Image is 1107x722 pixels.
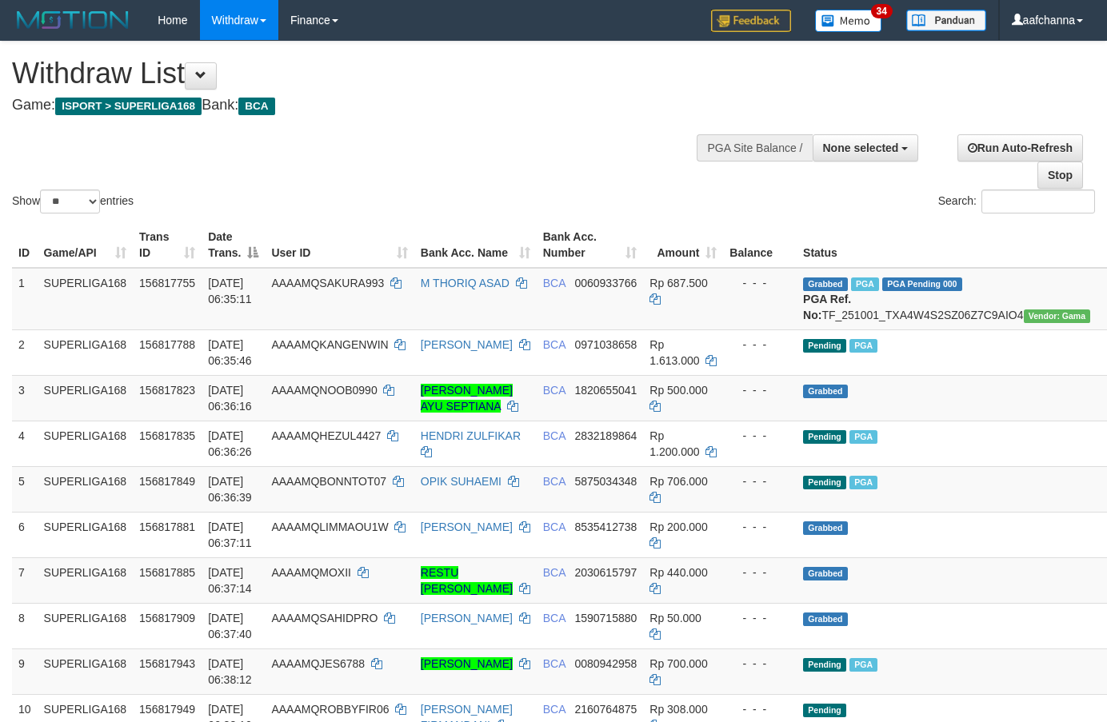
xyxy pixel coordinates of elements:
span: [DATE] 06:36:26 [208,429,252,458]
td: 8 [12,603,38,648]
span: Copy 2160764875 to clipboard [574,703,637,716]
span: AAAAMQJES6788 [271,657,365,670]
a: Stop [1037,162,1083,189]
td: 9 [12,648,38,694]
a: HENDRI ZULFIKAR [421,429,521,442]
label: Search: [938,189,1095,213]
span: [DATE] 06:36:16 [208,384,252,413]
span: BCA [543,277,565,289]
label: Show entries [12,189,134,213]
th: Game/API: activate to sort column ascending [38,222,134,268]
td: SUPERLIGA168 [38,648,134,694]
span: Copy 0971038658 to clipboard [574,338,637,351]
span: AAAAMQLIMMAOU1W [271,521,388,533]
span: AAAAMQKANGENWIN [271,338,388,351]
span: 156817943 [139,657,195,670]
span: BCA [543,612,565,624]
img: Feedback.jpg [711,10,791,32]
span: Copy 0080942958 to clipboard [574,657,637,670]
span: 156817949 [139,703,195,716]
img: MOTION_logo.png [12,8,134,32]
span: Copy 5875034348 to clipboard [574,475,637,488]
span: Marked by aafnonsreyleab [849,476,877,489]
span: Marked by aafnonsreyleab [849,339,877,353]
span: PGA Pending [882,277,962,291]
span: Copy 0060933766 to clipboard [574,277,637,289]
div: - - - [729,610,790,626]
div: - - - [729,382,790,398]
span: BCA [543,521,565,533]
span: [DATE] 06:37:11 [208,521,252,549]
div: - - - [729,701,790,717]
span: Rp 200.000 [649,521,707,533]
td: SUPERLIGA168 [38,268,134,330]
a: [PERSON_NAME] [421,338,513,351]
td: 4 [12,421,38,466]
b: PGA Ref. No: [803,293,851,321]
span: BCA [543,384,565,397]
span: 156817849 [139,475,195,488]
span: 34 [871,4,893,18]
span: BCA [543,566,565,579]
span: Copy 8535412738 to clipboard [574,521,637,533]
span: AAAAMQSAHIDPRO [271,612,378,624]
span: Grabbed [803,277,848,291]
div: - - - [729,656,790,672]
span: Marked by aafnonsreyleab [849,430,877,444]
td: SUPERLIGA168 [38,329,134,375]
span: BCA [543,475,565,488]
span: Copy 2030615797 to clipboard [574,566,637,579]
td: 5 [12,466,38,512]
span: AAAAMQBONNTOT07 [271,475,386,488]
a: M THORIQ ASAD [421,277,510,289]
span: Copy 1590715880 to clipboard [574,612,637,624]
span: [DATE] 06:35:11 [208,277,252,305]
th: ID [12,222,38,268]
span: 156817823 [139,384,195,397]
div: - - - [729,473,790,489]
span: Grabbed [803,385,848,398]
span: Pending [803,430,846,444]
span: Rp 687.500 [649,277,707,289]
span: Pending [803,704,846,717]
th: Date Trans.: activate to sort column descending [202,222,265,268]
span: Rp 1.613.000 [649,338,699,367]
td: SUPERLIGA168 [38,512,134,557]
span: Copy 2832189864 to clipboard [574,429,637,442]
td: 2 [12,329,38,375]
th: Bank Acc. Name: activate to sort column ascending [414,222,537,268]
span: Copy 1820655041 to clipboard [574,384,637,397]
button: None selected [813,134,919,162]
span: Rp 500.000 [649,384,707,397]
td: 7 [12,557,38,603]
td: SUPERLIGA168 [38,557,134,603]
th: Balance [723,222,797,268]
span: 156817755 [139,277,195,289]
span: BCA [238,98,274,115]
td: SUPERLIGA168 [38,375,134,421]
span: [DATE] 06:37:14 [208,566,252,595]
span: Rp 50.000 [649,612,701,624]
span: Grabbed [803,521,848,535]
span: 156817909 [139,612,195,624]
div: - - - [729,519,790,535]
a: Run Auto-Refresh [957,134,1083,162]
span: Grabbed [803,567,848,580]
span: [DATE] 06:38:12 [208,657,252,686]
span: Rp 706.000 [649,475,707,488]
span: Rp 308.000 [649,703,707,716]
span: Rp 700.000 [649,657,707,670]
span: Marked by aafnonsreyleab [849,658,877,672]
span: Vendor URL: https://trx31.1velocity.biz [1024,309,1091,323]
span: [DATE] 06:37:40 [208,612,252,640]
span: 156817788 [139,338,195,351]
span: [DATE] 06:35:46 [208,338,252,367]
span: AAAAMQSAKURA993 [271,277,384,289]
span: None selected [823,142,899,154]
th: Bank Acc. Number: activate to sort column ascending [537,222,644,268]
div: - - - [729,428,790,444]
input: Search: [981,189,1095,213]
th: Trans ID: activate to sort column ascending [133,222,202,268]
span: AAAAMQROBBYFIR06 [271,703,389,716]
span: Pending [803,476,846,489]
